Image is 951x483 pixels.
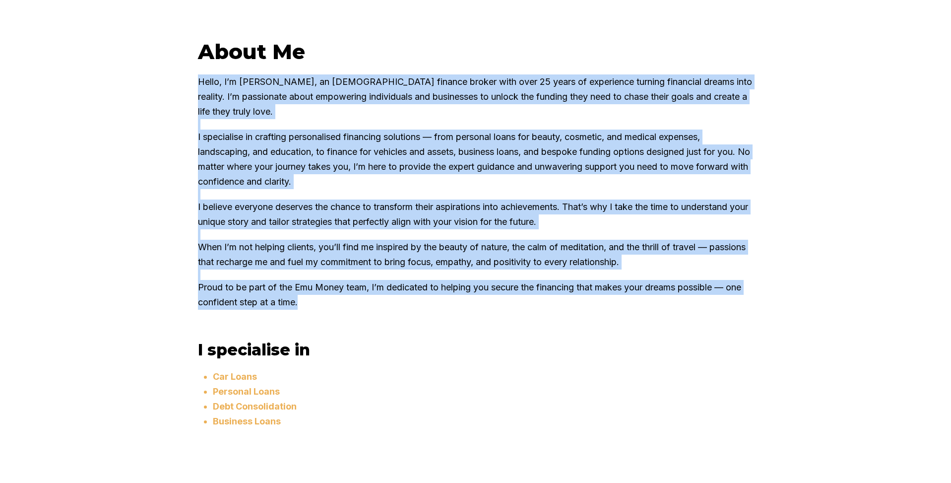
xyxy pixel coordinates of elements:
h2: About Me [198,39,754,65]
a: Car Loans [213,371,257,382]
a: Business Loans [213,416,281,426]
p: When I’m not helping clients, you’ll find me inspired by the beauty of nature, the calm of medita... [198,240,754,270]
p: I believe everyone deserves the chance to transform their aspirations into achievements. That’s w... [198,200,754,229]
p: Proud to be part of the Emu Money team, I’m dedicated to helping you secure the financing that ma... [198,280,754,310]
a: Personal Loans [213,386,280,397]
p: Hello, I’m [PERSON_NAME], an [DEMOGRAPHIC_DATA] finance broker with over 25 years of experience t... [198,74,754,119]
p: I specialise in crafting personalised financing solutions — from personal loans for beauty, cosme... [198,130,754,189]
h3: I specialise in [198,340,754,359]
a: Debt Consolidation [213,401,297,412]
